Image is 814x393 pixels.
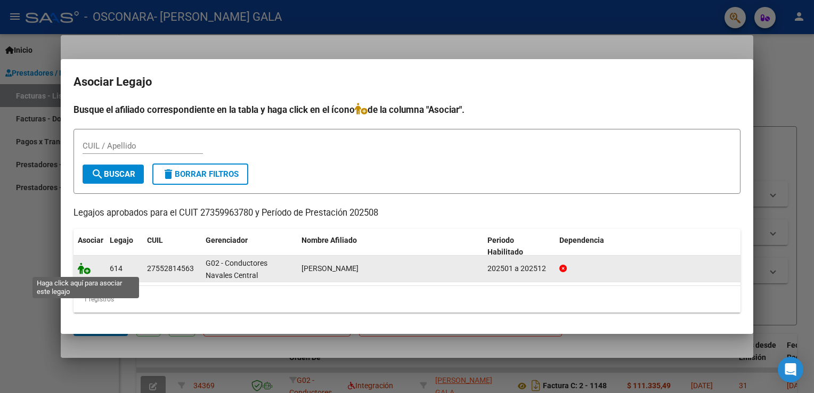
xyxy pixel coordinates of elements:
h2: Asociar Legajo [74,72,740,92]
p: Legajos aprobados para el CUIT 27359963780 y Período de Prestación 202508 [74,207,740,220]
mat-icon: search [91,168,104,181]
button: Buscar [83,165,144,184]
datatable-header-cell: CUIL [143,229,201,264]
mat-icon: delete [162,168,175,181]
span: Buscar [91,169,135,179]
datatable-header-cell: Nombre Afiliado [297,229,483,264]
span: Legajo [110,236,133,244]
div: 202501 a 202512 [487,263,551,275]
datatable-header-cell: Legajo [105,229,143,264]
datatable-header-cell: Periodo Habilitado [483,229,555,264]
span: Borrar Filtros [162,169,239,179]
div: Open Intercom Messenger [778,357,803,382]
span: 614 [110,264,123,273]
span: Nombre Afiliado [302,236,357,244]
datatable-header-cell: Gerenciador [201,229,297,264]
button: Borrar Filtros [152,163,248,185]
datatable-header-cell: Dependencia [555,229,741,264]
span: G02 - Conductores Navales Central [206,259,267,280]
span: Periodo Habilitado [487,236,523,257]
span: CASTILLO PEREZ SOFIA [302,264,359,273]
div: 1 registros [74,286,740,313]
datatable-header-cell: Asociar [74,229,105,264]
span: CUIL [147,236,163,244]
h4: Busque el afiliado correspondiente en la tabla y haga click en el ícono de la columna "Asociar". [74,103,740,117]
span: Asociar [78,236,103,244]
span: Dependencia [559,236,604,244]
div: 27552814563 [147,263,194,275]
span: Gerenciador [206,236,248,244]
